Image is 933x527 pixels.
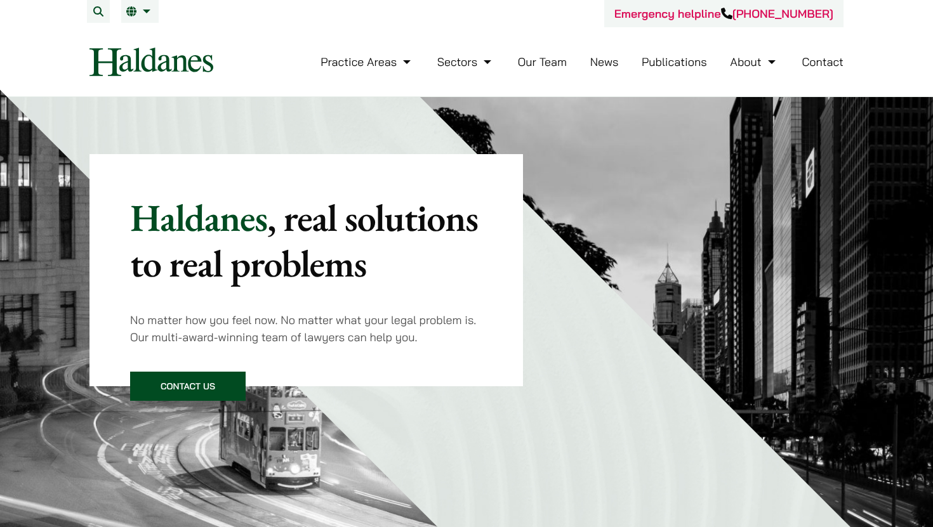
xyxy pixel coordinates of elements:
[642,55,707,69] a: Publications
[437,55,494,69] a: Sectors
[590,55,619,69] a: News
[130,193,478,288] mark: , real solutions to real problems
[89,48,213,76] img: Logo of Haldanes
[130,372,246,401] a: Contact Us
[130,195,482,286] p: Haldanes
[614,6,833,21] a: Emergency helpline[PHONE_NUMBER]
[321,55,414,69] a: Practice Areas
[518,55,567,69] a: Our Team
[126,6,154,16] a: EN
[130,311,482,346] p: No matter how you feel now. No matter what your legal problem is. Our multi-award-winning team of...
[802,55,844,69] a: Contact
[730,55,778,69] a: About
